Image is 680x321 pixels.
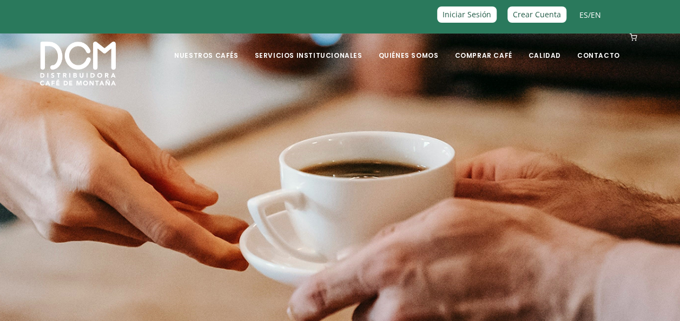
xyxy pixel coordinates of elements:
a: Comprar Café [448,35,518,60]
a: Calidad [521,35,567,60]
a: Crear Cuenta [507,6,566,22]
a: EN [591,10,601,20]
a: ES [579,10,588,20]
span: / [579,9,601,21]
a: Servicios Institucionales [248,35,368,60]
a: Nuestros Cafés [168,35,245,60]
a: Contacto [571,35,626,60]
a: Quiénes Somos [372,35,445,60]
a: Iniciar Sesión [437,6,497,22]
